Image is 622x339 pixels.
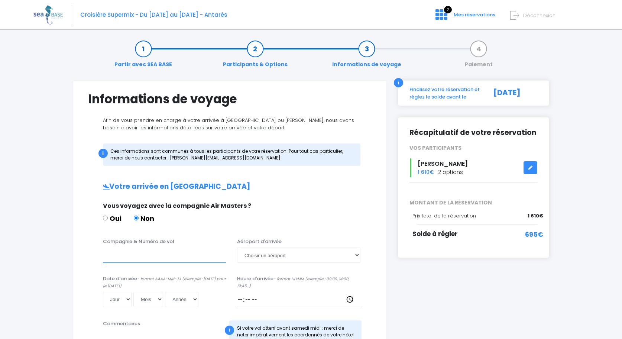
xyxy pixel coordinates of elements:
[225,326,234,335] div: !
[454,11,495,18] span: Mes réservations
[98,149,108,158] div: i
[412,229,458,238] span: Solde à régler
[394,78,403,87] div: i
[80,11,227,19] span: Croisière Supermix - Du [DATE] au [DATE] - Antarès
[528,212,543,220] span: 1 610€
[409,129,538,137] h2: Récapitulatif de votre réservation
[525,229,543,239] span: 695€
[134,213,154,223] label: Non
[404,199,544,207] span: MONTANT DE LA RÉSERVATION
[103,201,251,210] span: Vous voyagez avec la compagnie Air Masters ?
[418,159,468,168] span: [PERSON_NAME]
[88,117,372,131] p: Afin de vous prendre en charge à votre arrivée à [GEOGRAPHIC_DATA] ou [PERSON_NAME], nous avons b...
[103,276,226,289] i: - format AAAA-MM-JJ (exemple : [DATE] pour le [DATE])
[111,45,176,68] a: Partir avec SEA BASE
[461,45,496,68] a: Paiement
[404,158,544,177] div: - 2 options
[418,168,434,176] span: 1 610€
[328,45,405,68] a: Informations de voyage
[88,183,372,191] h2: Votre arrivée en [GEOGRAPHIC_DATA]
[103,216,108,220] input: Oui
[485,86,544,100] div: [DATE]
[523,12,555,19] span: Déconnexion
[103,143,360,166] div: Ces informations sont communes à tous les participants de votre réservation. Pour tout cas partic...
[237,238,282,245] label: Aéroport d'arrivée
[412,212,476,219] span: Prix total de la réservation
[103,275,226,290] label: Date d'arrivée
[404,86,485,100] div: Finalisez votre réservation et réglez le solde avant le
[103,238,174,245] label: Compagnie & Numéro de vol
[237,276,349,289] i: - format HH:MM (exemple : 09:30, 14:00, 19:45...)
[134,216,139,220] input: Non
[103,320,140,327] label: Commentaires
[103,213,122,223] label: Oui
[219,45,291,68] a: Participants & Options
[237,275,360,290] label: Heure d'arrivée
[444,6,452,13] span: 2
[237,292,360,307] input: __:__
[88,92,372,106] h1: Informations de voyage
[430,14,500,21] a: 2 Mes réservations
[404,144,544,152] div: VOS PARTICIPANTS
